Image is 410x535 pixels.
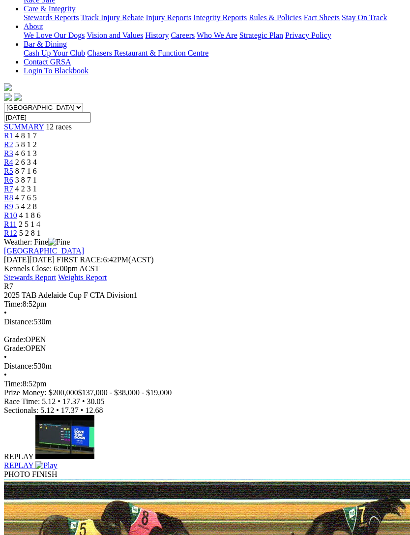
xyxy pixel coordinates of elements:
[4,123,44,131] a: SUMMARY
[87,397,105,406] span: 30.05
[4,470,58,478] span: PHOTO FINISH
[15,131,37,140] span: 4 8 1 7
[342,13,387,22] a: Stay On Track
[24,31,406,40] div: About
[4,362,406,371] div: 530m
[285,31,331,39] a: Privacy Policy
[24,49,406,58] div: Bar & Dining
[4,461,33,470] span: REPLAY
[4,193,13,202] a: R8
[85,406,103,414] span: 12.68
[4,131,13,140] a: R1
[4,300,23,308] span: Time:
[4,371,7,379] span: •
[4,149,13,157] a: R3
[4,220,17,228] a: R11
[145,31,169,39] a: History
[15,185,37,193] span: 4 2 3 1
[4,353,7,361] span: •
[4,202,13,211] a: R9
[19,229,41,237] span: 5 2 8 1
[4,317,33,326] span: Distance:
[58,397,60,406] span: •
[81,13,144,22] a: Track Injury Rebate
[24,58,71,66] a: Contact GRSA
[19,220,40,228] span: 2 5 1 4
[4,317,406,326] div: 530m
[78,388,172,397] span: $137,000 - $38,000 - $19,000
[4,388,406,397] div: Prize Money: $200,000
[146,13,191,22] a: Injury Reports
[62,397,80,406] span: 17.37
[4,406,38,414] span: Sectionals:
[24,66,88,75] a: Login To Blackbook
[87,49,208,57] a: Chasers Restaurant & Function Centre
[15,140,37,149] span: 5 8 1 2
[15,193,37,202] span: 4 7 6 5
[57,255,103,264] span: FIRST RACE:
[4,344,406,353] div: OPEN
[4,167,13,175] span: R5
[15,158,37,166] span: 2 6 3 4
[4,211,17,220] a: R10
[4,335,406,344] div: OPEN
[4,255,55,264] span: [DATE]
[193,13,247,22] a: Integrity Reports
[4,362,33,370] span: Distance:
[4,452,406,470] a: REPLAY Play
[24,13,79,22] a: Stewards Reports
[61,406,79,414] span: 17.37
[14,93,22,101] img: twitter.svg
[239,31,283,39] a: Strategic Plan
[4,273,56,282] a: Stewards Report
[4,238,70,246] span: Weather: Fine
[4,112,91,123] input: Select date
[4,379,406,388] div: 8:52pm
[15,202,37,211] span: 5 4 2 8
[19,211,41,220] span: 4 1 8 6
[4,291,406,300] div: 2025 TAB Adelaide Cup F CTA Division1
[15,176,37,184] span: 3 8 7 1
[4,397,40,406] span: Race Time:
[24,40,67,48] a: Bar & Dining
[24,22,43,31] a: About
[46,123,72,131] span: 12 races
[4,309,7,317] span: •
[15,167,37,175] span: 8 7 1 6
[35,415,94,459] img: default.jpg
[4,379,23,388] span: Time:
[4,344,26,352] span: Grade:
[4,140,13,149] a: R2
[4,176,13,184] a: R6
[4,158,13,166] a: R4
[42,397,56,406] span: 5.12
[87,31,143,39] a: Vision and Values
[304,13,340,22] a: Fact Sheets
[4,185,13,193] a: R7
[4,255,29,264] span: [DATE]
[4,300,406,309] div: 8:52pm
[249,13,302,22] a: Rules & Policies
[197,31,237,39] a: Who We Are
[4,282,13,290] span: R7
[15,149,37,157] span: 4 6 1 3
[4,229,17,237] a: R12
[24,13,406,22] div: Care & Integrity
[24,49,85,57] a: Cash Up Your Club
[81,406,84,414] span: •
[24,31,85,39] a: We Love Our Dogs
[57,255,154,264] span: 6:42PM(ACST)
[58,273,107,282] a: Weights Report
